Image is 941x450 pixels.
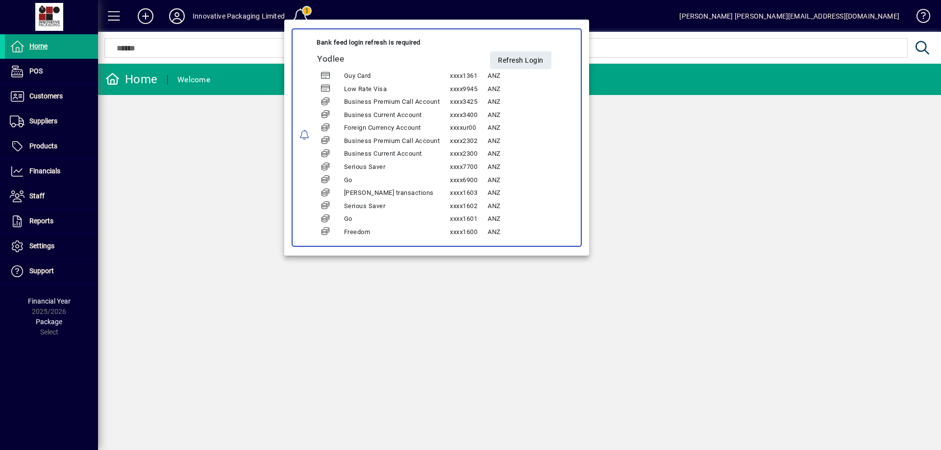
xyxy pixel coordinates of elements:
[344,161,450,174] td: Serious Saver
[487,95,564,109] td: ANZ
[344,109,450,122] td: Business Current Account
[487,174,564,187] td: ANZ
[487,226,564,239] td: ANZ
[344,95,450,109] td: Business Premium Call Account
[490,51,551,69] button: Refresh Login
[344,187,450,200] td: [PERSON_NAME] transactions
[487,109,564,122] td: ANZ
[487,161,564,174] td: ANZ
[449,213,487,226] td: xxxx1601
[487,187,564,200] td: ANZ
[487,135,564,148] td: ANZ
[487,70,564,83] td: ANZ
[344,135,450,148] td: Business Premium Call Account
[487,122,564,135] td: ANZ
[487,200,564,213] td: ANZ
[344,70,450,83] td: Guy Card
[344,83,450,96] td: Low Rate Visa
[449,83,487,96] td: xxxx9945
[449,200,487,213] td: xxxx1602
[449,122,487,135] td: xxxxur00
[449,187,487,200] td: xxxx1603
[449,161,487,174] td: xxxx7700
[317,37,564,48] div: Bank feed login refresh is required
[344,122,450,135] td: Foreign Currency Account
[449,70,487,83] td: xxxx1361
[344,148,450,161] td: Business Current Account
[449,148,487,161] td: xxxx2300
[344,174,450,187] td: Go
[449,174,487,187] td: xxxx6900
[487,213,564,226] td: ANZ
[449,109,487,122] td: xxxx3400
[487,83,564,96] td: ANZ
[344,213,450,226] td: Go
[449,135,487,148] td: xxxx2302
[317,54,477,65] h5: Yodlee
[344,226,450,239] td: Freedom
[449,95,487,109] td: xxxx3425
[498,52,544,69] span: Refresh Login
[449,226,487,239] td: xxxx1600
[487,148,564,161] td: ANZ
[344,200,450,213] td: Serious Saver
